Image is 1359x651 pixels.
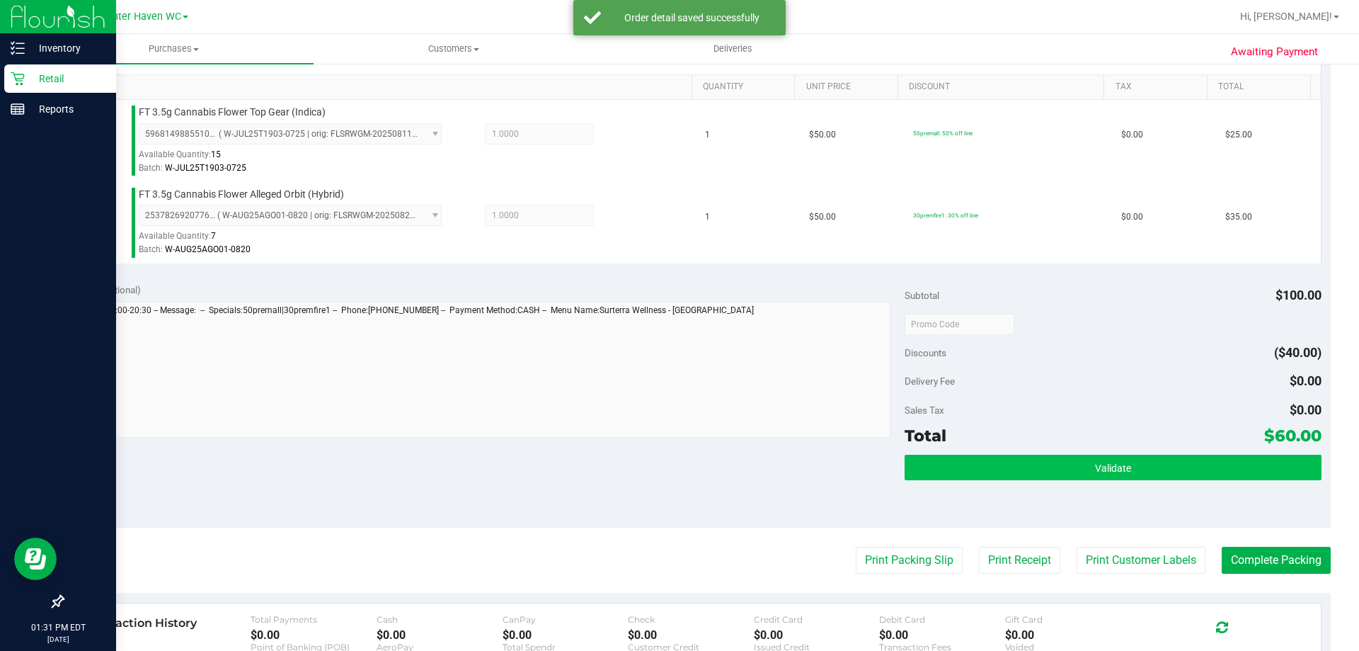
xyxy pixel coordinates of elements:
div: $0.00 [503,628,629,642]
a: Discount [909,81,1099,93]
div: Total Payments [251,614,377,625]
span: FT 3.5g Cannabis Flower Top Gear (Indica) [139,106,326,119]
div: Cash [377,614,503,625]
span: Subtotal [905,290,939,301]
p: Retail [25,70,110,87]
span: 1 [705,128,710,142]
span: FT 3.5g Cannabis Flower Alleged Orbit (Hybrid) [139,188,344,201]
span: $60.00 [1264,426,1321,446]
span: Total [905,426,946,446]
div: Gift Card [1005,614,1131,625]
span: Customers [314,43,592,55]
span: Purchases [34,43,314,55]
span: $100.00 [1275,288,1321,302]
a: SKU [84,81,686,93]
span: $50.00 [809,128,836,142]
span: Batch: [139,163,163,173]
a: Unit Price [806,81,893,93]
button: Print Receipt [979,547,1060,574]
inline-svg: Reports [11,102,25,116]
span: W-AUG25AGO01-0820 [165,244,251,254]
a: Customers [314,34,593,64]
span: 15 [211,149,221,159]
p: [DATE] [6,634,110,645]
input: Promo Code [905,314,1014,335]
span: 7 [211,231,216,241]
span: $0.00 [1290,373,1321,388]
div: $0.00 [754,628,880,642]
inline-svg: Retail [11,72,25,86]
div: Available Quantity: [139,145,457,172]
button: Validate [905,455,1321,480]
span: 1 [705,210,710,224]
div: $0.00 [377,628,503,642]
span: Deliveries [694,43,772,55]
button: Complete Packing [1222,547,1331,574]
button: Print Customer Labels [1077,547,1205,574]
div: Check [628,614,754,625]
a: Total [1218,81,1304,93]
span: $35.00 [1225,210,1252,224]
a: Quantity [703,81,789,93]
p: 01:31 PM EDT [6,621,110,634]
div: $0.00 [251,628,377,642]
div: $0.00 [628,628,754,642]
a: Purchases [34,34,314,64]
span: 30premfire1: 30% off line [913,212,978,219]
span: Discounts [905,340,946,366]
span: Awaiting Payment [1231,44,1318,60]
span: $50.00 [809,210,836,224]
button: Print Packing Slip [856,547,963,574]
span: $0.00 [1121,128,1143,142]
div: Debit Card [879,614,1005,625]
span: Validate [1095,463,1131,474]
inline-svg: Inventory [11,41,25,55]
div: Credit Card [754,614,880,625]
span: Delivery Fee [905,375,955,387]
div: $0.00 [1005,628,1131,642]
span: ($40.00) [1274,345,1321,360]
span: Batch: [139,244,163,254]
iframe: Resource center [14,538,57,580]
a: Tax [1116,81,1202,93]
span: Sales Tax [905,404,944,416]
a: Deliveries [593,34,873,64]
div: $0.00 [879,628,1005,642]
span: Hi, [PERSON_NAME]! [1240,11,1332,22]
p: Reports [25,101,110,118]
span: $0.00 [1290,402,1321,417]
span: $0.00 [1121,210,1143,224]
div: Order detail saved successfully [609,11,775,25]
div: CanPay [503,614,629,625]
span: 50premall: 50% off line [913,130,973,137]
span: $25.00 [1225,128,1252,142]
p: Inventory [25,40,110,57]
span: Winter Haven WC [101,11,181,23]
div: Available Quantity: [139,226,457,254]
span: W-JUL25T1903-0725 [165,163,246,173]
